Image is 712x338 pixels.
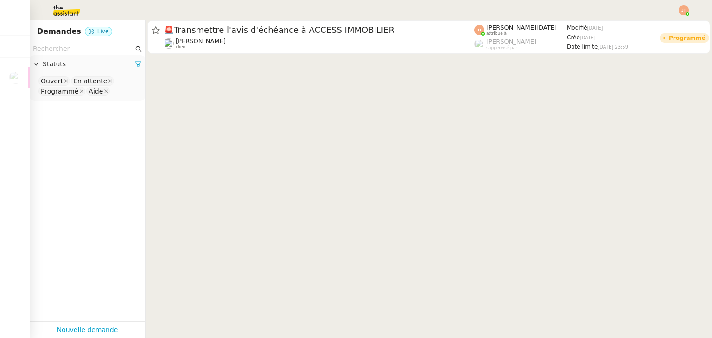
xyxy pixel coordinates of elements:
[37,25,81,38] nz-page-header-title: Demandes
[486,24,557,31] span: [PERSON_NAME][DATE]
[474,39,484,49] img: users%2FoFdbodQ3TgNoWt9kP3GXAs5oaCq1%2Favatar%2Fprofile-pic.png
[567,34,580,41] span: Créé
[33,44,133,54] input: Rechercher
[71,76,114,86] nz-select-item: En attente
[41,87,78,95] div: Programmé
[486,45,517,50] span: suppervisé par
[57,325,118,335] a: Nouvelle demande
[679,5,689,15] img: svg
[176,38,226,44] span: [PERSON_NAME]
[97,28,109,35] span: Live
[567,25,587,31] span: Modifié
[474,24,567,36] app-user-label: attribué à
[587,25,603,31] span: [DATE]
[567,44,598,50] span: Date limite
[164,25,174,35] span: 🚨
[30,55,145,73] div: Statuts
[38,76,70,86] nz-select-item: Ouvert
[486,31,507,36] span: attribué à
[486,38,536,45] span: [PERSON_NAME]
[89,87,103,95] div: Aide
[474,25,484,35] img: svg
[73,77,107,85] div: En attente
[598,44,628,50] span: [DATE] 23:59
[164,38,474,50] app-user-detailed-label: client
[474,38,567,50] app-user-label: suppervisé par
[580,35,596,40] span: [DATE]
[86,87,110,96] nz-select-item: Aide
[176,44,187,50] span: client
[164,38,174,49] img: users%2F5wb7CaiUE6dOiPeaRcV8Mw5TCrI3%2Favatar%2F81010312-bfeb-45f9-b06f-91faae72560a
[38,87,85,96] nz-select-item: Programmé
[669,35,706,41] div: Programmé
[164,26,474,34] span: Transmettre l'avis d'échéance à ACCESS IMMOBILIER
[41,77,63,85] div: Ouvert
[43,59,135,69] span: Statuts
[9,71,22,84] img: users%2FSADz3OCgrFNaBc1p3ogUv5k479k1%2Favatar%2Fccbff511-0434-4584-b662-693e5a00b7b7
